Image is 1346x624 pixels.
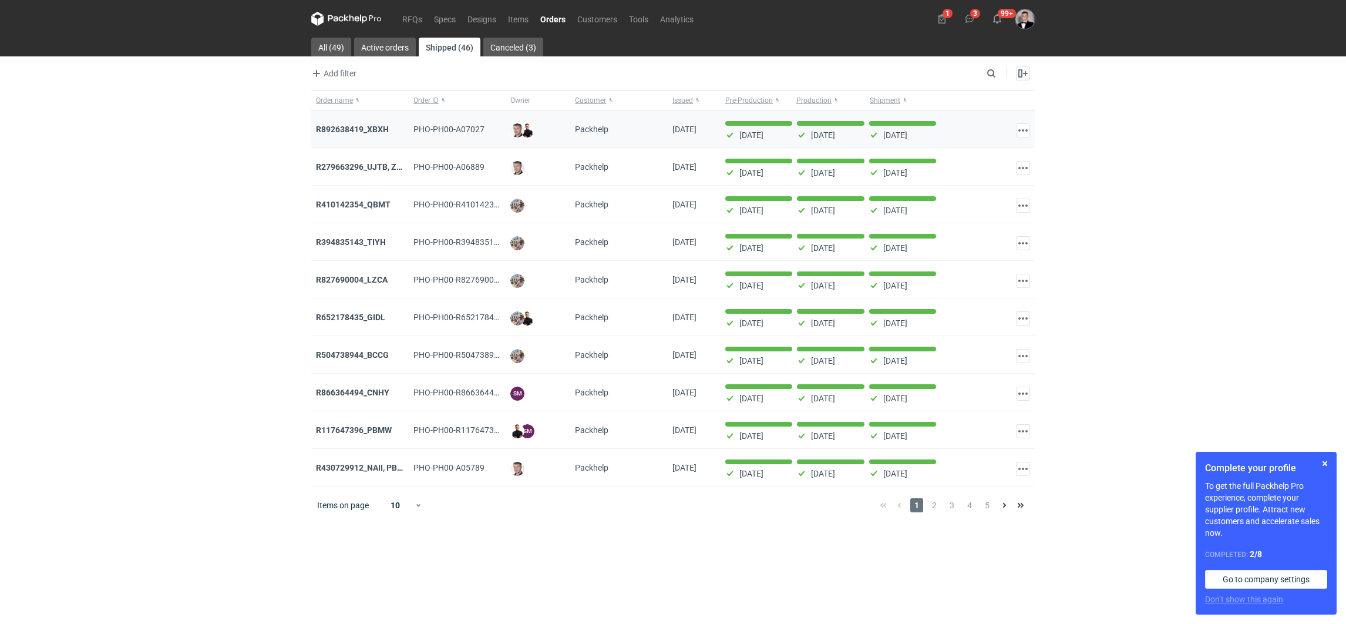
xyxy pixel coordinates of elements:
p: [DATE] [883,469,907,478]
p: [DATE] [739,130,763,140]
a: R279663296_UJTB, ZLWE [316,162,412,172]
button: Issued [668,91,721,110]
button: 1 [933,9,951,28]
a: Specs [428,12,462,26]
img: Tomasz Kubiak [510,424,524,438]
button: Actions [1016,236,1030,250]
img: Filip Sobolewski [1015,9,1035,29]
a: Active orders [354,38,416,56]
img: Michał Palasek [510,199,524,213]
a: Orders [534,12,571,26]
span: 23/01/2025 [672,237,696,247]
p: [DATE] [883,318,907,328]
button: Shipment [867,91,941,110]
p: [DATE] [811,206,835,215]
strong: R410142354_QBMT [316,200,391,209]
span: PHO-PH00-A07027 [413,125,484,134]
span: Shipment [870,96,900,105]
button: Order name [311,91,409,110]
span: Customer [575,96,606,105]
span: Production [796,96,832,105]
span: Packhelp [575,200,608,209]
span: Packhelp [575,425,608,435]
span: 02/12/2024 [672,275,696,284]
span: Order ID [413,96,439,105]
p: To get the full Packhelp Pro experience, complete your supplier profile. Attract new customers an... [1205,480,1327,539]
span: PHO-PH00-R117647396_PBMW [413,425,531,435]
strong: 2 / 8 [1250,549,1262,559]
p: [DATE] [883,281,907,290]
span: 5 [981,498,994,512]
p: [DATE] [883,206,907,215]
span: Packhelp [575,388,608,397]
button: Actions [1016,311,1030,326]
button: Add filter [309,66,357,80]
a: All (49) [311,38,351,56]
p: [DATE] [883,168,907,177]
span: Packhelp [575,350,608,360]
a: R117647396_PBMW [316,425,392,435]
h1: Complete your profile [1205,461,1327,475]
span: Packhelp [575,162,608,172]
p: [DATE] [883,431,907,441]
a: R827690004_LZCA [316,275,388,284]
a: Items [502,12,534,26]
span: PHO-PH00-R394835143_TIYH [413,237,524,247]
button: Production [794,91,867,110]
p: [DATE] [883,130,907,140]
button: Actions [1016,349,1030,363]
span: Pre-Production [725,96,773,105]
div: Completed: [1205,548,1327,561]
span: Issued [672,96,693,105]
strong: R866364494_CNHY [316,388,389,397]
p: [DATE] [739,168,763,177]
span: 09/10/2024 [672,388,696,397]
img: Maciej Sikora [510,462,524,476]
p: [DATE] [739,206,763,215]
button: Order ID [409,91,506,110]
button: Don’t show this again [1205,593,1283,605]
span: Add filter [309,66,356,80]
button: Actions [1016,199,1030,213]
p: [DATE] [883,394,907,403]
span: 26/08/2024 [672,463,696,472]
span: PHO-PH00-A05789 [413,463,484,472]
a: R394835143_TIYH [316,237,386,247]
img: Maciej Sikora [510,161,524,175]
button: Actions [1016,123,1030,137]
img: Michał Palasek [510,311,524,326]
span: 4 [963,498,976,512]
p: [DATE] [883,356,907,365]
strong: R430729912_NAII, PBHW, UXZL [316,463,433,472]
span: Packhelp [575,313,608,322]
img: Michał Palasek [510,236,524,250]
input: Search [984,66,1022,80]
div: 10 [376,497,415,514]
p: [DATE] [739,281,763,290]
p: [DATE] [811,243,835,253]
a: Canceled (3) [483,38,543,56]
span: 2 [928,498,941,512]
p: [DATE] [739,356,763,365]
span: PHO-PH00-R827690004_LZCA [413,275,527,284]
strong: R892638419_XBXH [316,125,389,134]
a: R504738944_BCCG [316,350,389,360]
figcaption: SM [510,387,524,401]
a: Customers [571,12,623,26]
span: Packhelp [575,125,608,134]
a: R652178435_GIDL [316,313,385,322]
p: [DATE] [883,243,907,253]
span: 17/09/2024 [672,425,696,435]
a: RFQs [396,12,428,26]
img: Tomasz Kubiak [520,311,534,326]
a: Designs [462,12,502,26]
span: Order name [316,96,353,105]
span: PHO-PH00-R410142354_QBMT [413,200,530,209]
span: Packhelp [575,463,608,472]
a: Tools [623,12,654,26]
